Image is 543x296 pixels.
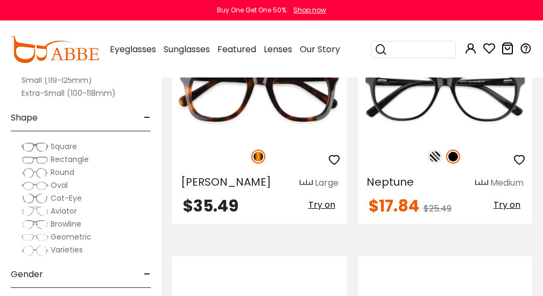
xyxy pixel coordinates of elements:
[51,244,83,255] span: Varieties
[428,150,442,164] img: Pattern
[22,180,48,191] img: Oval.png
[366,174,414,189] span: Neptune
[288,5,326,15] a: Shop now
[172,51,347,138] img: Tortoise Dean - Acetate ,Universal Bridge Fit
[22,193,48,204] img: Cat-Eye.png
[22,245,48,256] img: Varieties.png
[300,43,340,55] span: Our Story
[369,194,419,217] span: $17.84
[493,199,520,211] span: Try on
[51,167,74,178] span: Round
[51,206,77,216] span: Aviator
[424,202,452,215] span: $25.49
[22,74,92,87] label: Small (119-125mm)
[181,174,271,189] span: [PERSON_NAME]
[164,43,210,55] span: Sunglasses
[51,193,82,203] span: Cat-Eye
[11,262,43,287] span: Gender
[22,87,116,100] label: Extra-Small (100-118mm)
[11,36,99,63] img: abbeglasses.com
[358,51,533,138] img: Black Neptune - Acetate ,Universal Bridge Fit
[22,167,48,178] img: Round.png
[264,43,292,55] span: Lenses
[217,5,286,15] div: Buy One Get One 50%
[51,141,77,152] span: Square
[144,262,151,287] span: -
[51,219,81,229] span: Browline
[251,150,265,164] img: Tortoise
[293,5,326,15] div: Shop now
[300,179,313,187] img: size ruler
[22,206,48,217] img: Aviator.png
[110,43,156,55] span: Eyeglasses
[144,105,151,131] span: -
[490,198,524,212] button: Try on
[22,154,48,165] img: Rectangle.png
[51,231,91,242] span: Geometric
[22,232,48,243] img: Geometric.png
[308,199,335,211] span: Try on
[475,179,488,187] img: size ruler
[11,105,38,131] span: Shape
[22,219,48,230] img: Browline.png
[51,154,89,165] span: Rectangle
[183,194,238,217] span: $35.49
[51,180,68,191] span: Oval
[446,150,460,164] img: Black
[305,198,339,212] button: Try on
[217,43,256,55] span: Featured
[22,142,48,152] img: Square.png
[315,177,339,189] div: Large
[490,177,524,189] div: Medium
